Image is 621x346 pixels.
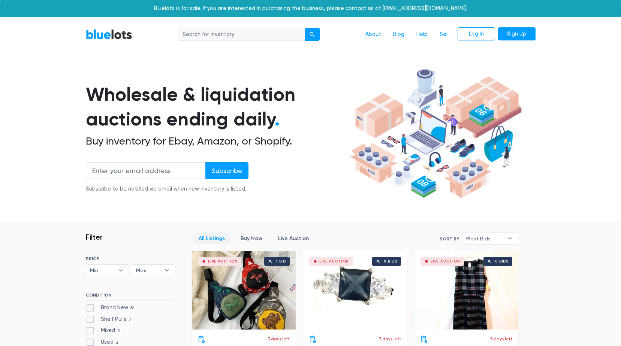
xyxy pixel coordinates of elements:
a: Buy Now [234,233,269,244]
span: . [275,108,280,130]
div: Live Auction [208,259,238,263]
h6: CONDITION [86,292,175,301]
a: Live Auction 1 bid [192,251,296,330]
p: 3 days left [379,336,401,342]
a: About [359,27,387,42]
div: 1 bid [276,259,286,263]
h3: Filter [86,233,103,242]
div: Subscribe to be notified via email when new inventory is listed. [86,185,248,193]
a: BlueLots [86,29,132,40]
h2: Buy inventory for Ebay, Amazon, or Shopify. [86,135,347,148]
a: Live Auction [272,233,315,244]
a: Live Auction 0 bids [303,251,407,330]
div: 0 bids [495,259,509,263]
div: 0 bids [384,259,397,263]
a: All Listings [192,233,231,244]
input: Search for inventory [178,28,305,41]
a: Log In [458,27,495,41]
span: 3 [115,328,122,334]
a: Blog [387,27,410,42]
a: Help [410,27,434,42]
span: Min [90,265,115,276]
input: Enter your email address [86,162,206,179]
a: Sign Up [498,27,536,41]
label: Mixed [86,327,122,335]
label: Brand New [86,304,137,312]
div: Live Auction [431,259,460,263]
span: 86 [128,305,137,311]
p: 3 days left [268,336,290,342]
h6: PRICE [86,256,175,261]
span: Max [136,265,161,276]
input: Subscribe [205,162,248,179]
p: 3 days left [490,336,512,342]
img: hero-ee84e7d0318cb26816c560f6b4441b76977f77a177738b4e94f68c95b2b83dbb.png [347,66,524,202]
span: 7 [126,317,134,323]
div: Live Auction [319,259,349,263]
span: 2 [114,340,121,346]
b: ▾ [502,233,518,244]
b: ▾ [113,265,129,276]
a: Live Auction 0 bids [414,251,518,330]
label: Sort By [440,236,459,242]
b: ▾ [159,265,175,276]
a: Sell [434,27,455,42]
span: Most Bids [466,233,504,244]
h1: Wholesale & liquidation auctions ending daily [86,82,347,132]
label: Shelf Pulls [86,315,134,324]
